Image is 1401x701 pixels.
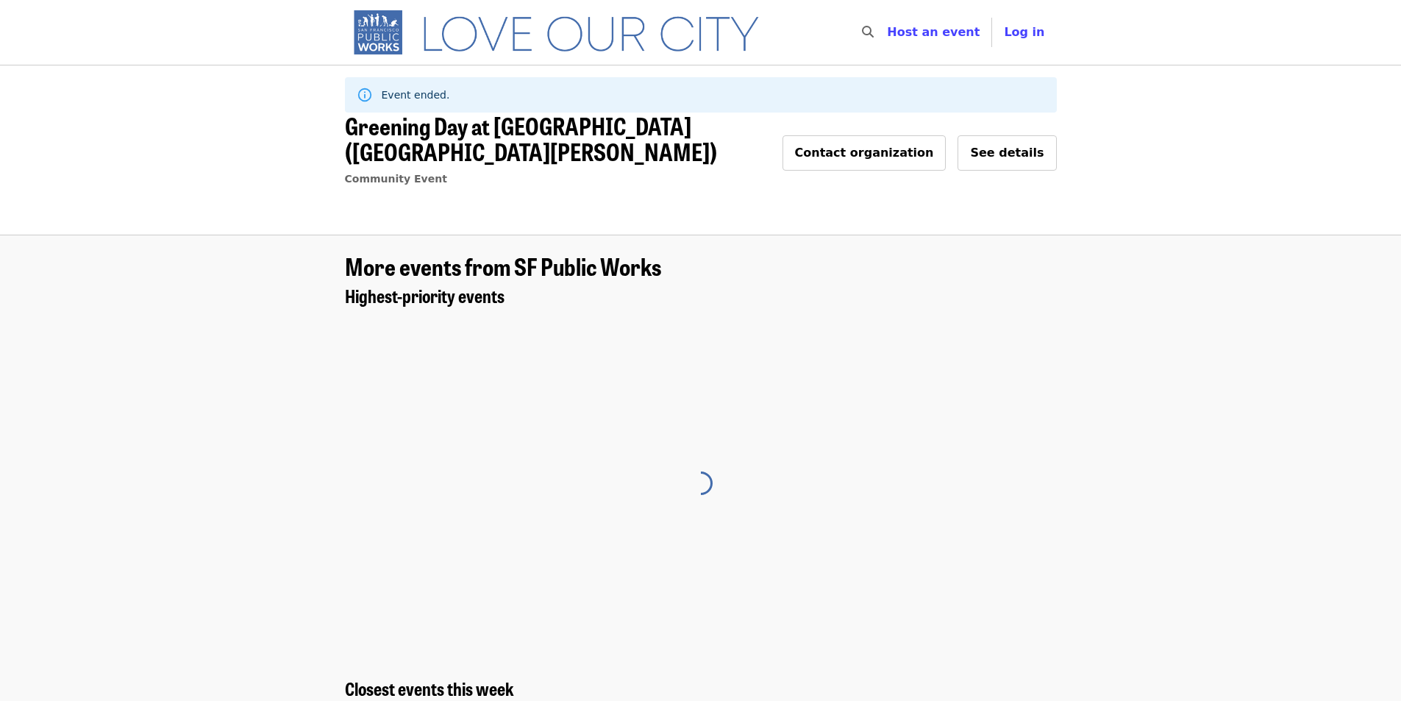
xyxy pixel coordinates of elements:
[345,282,505,308] span: Highest-priority events
[795,146,934,160] span: Contact organization
[862,25,874,39] i: search icon
[345,108,717,168] span: Greening Day at [GEOGRAPHIC_DATA] ([GEOGRAPHIC_DATA][PERSON_NAME])
[992,18,1056,47] button: Log in
[1004,25,1044,39] span: Log in
[345,173,447,185] a: Community Event
[887,25,980,39] a: Host an event
[783,135,947,171] button: Contact organization
[345,285,505,307] a: Highest-priority events
[883,15,894,50] input: Search
[970,146,1044,160] span: See details
[382,89,450,101] span: Event ended.
[345,249,661,283] span: More events from SF Public Works
[345,675,514,701] span: Closest events this week
[333,285,1069,307] div: Highest-priority events
[333,678,1069,700] div: Closest events this week
[958,135,1056,171] button: See details
[345,678,514,700] a: Closest events this week
[345,9,781,56] img: SF Public Works - Home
